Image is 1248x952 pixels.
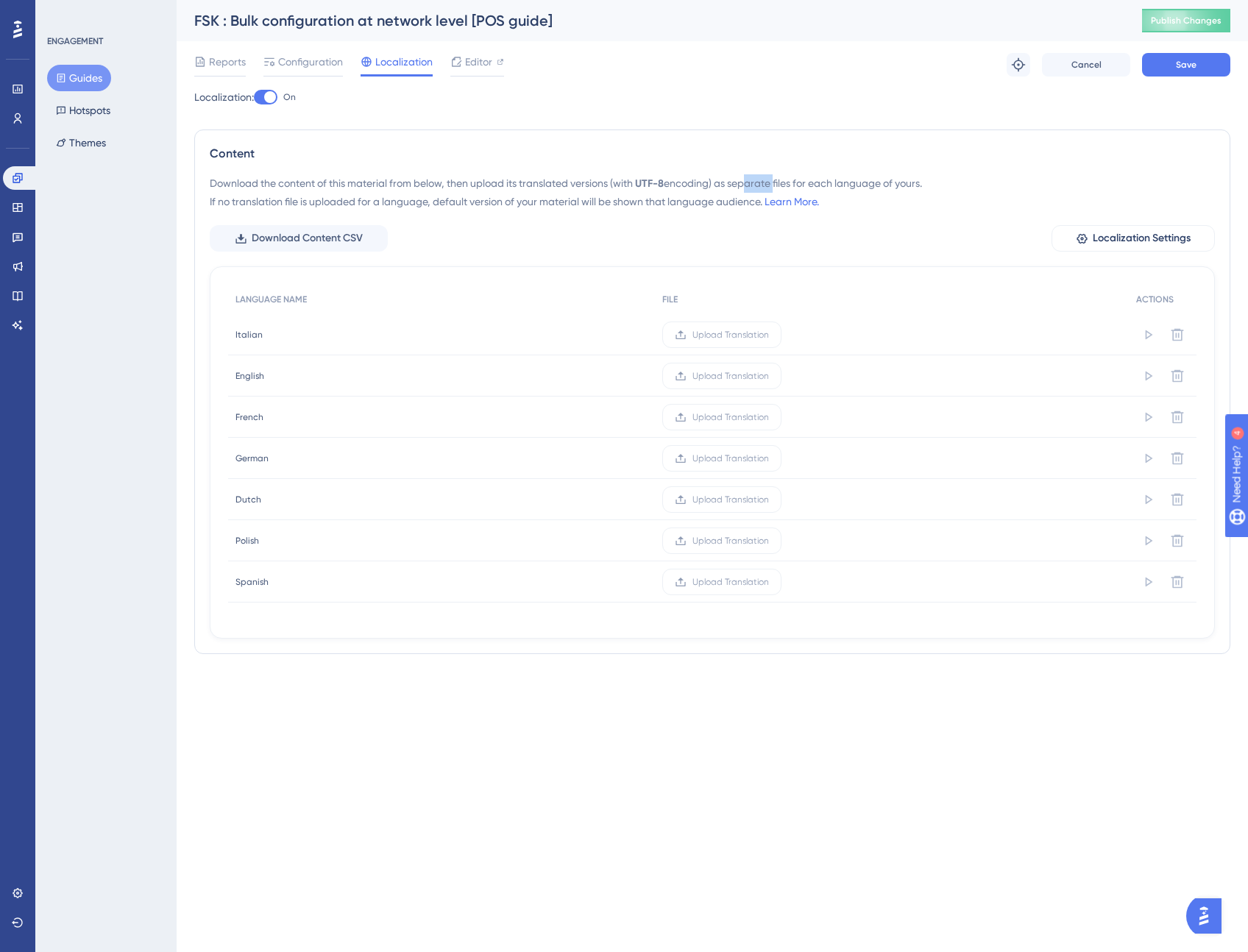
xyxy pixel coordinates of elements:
span: Publish Changes [1151,15,1222,26]
div: Content [210,145,1215,163]
div: ENGAGEMENT [47,35,103,47]
span: Upload Translation [692,329,769,341]
span: Configuration [278,53,343,71]
button: Download Content CSV [210,225,388,252]
span: On [283,91,296,103]
span: Need Help? [35,4,92,21]
button: Themes [47,129,115,156]
span: UTF-8 [635,177,664,190]
span: Upload Translation [692,370,769,382]
span: Dutch [235,494,261,505]
span: FILE [662,294,678,305]
span: Reports [209,53,246,71]
div: FSK : Bulk configuration at network level [POS guide] [194,10,1105,31]
span: Editor [465,53,492,71]
span: English [235,370,264,382]
div: Localization: [194,88,1230,106]
span: Upload Translation [692,494,769,505]
span: Italian [235,329,263,341]
span: Upload Translation [692,411,769,423]
button: Localization Settings [1052,225,1215,252]
span: Localization [375,53,433,71]
span: Spanish [235,576,269,588]
span: German [235,452,269,464]
span: Upload Translation [692,576,769,588]
div: 4 [102,7,107,19]
div: Download the content of this material from below, then upload its translated versions (with encod... [210,174,1215,210]
span: Upload Translation [692,452,769,464]
span: Localization Settings [1093,230,1191,247]
span: Download Content CSV [252,230,363,247]
span: French [235,411,263,423]
a: Learn More. [765,196,819,207]
button: Save [1142,53,1230,77]
button: Publish Changes [1142,9,1230,32]
button: Guides [47,65,111,91]
span: Save [1176,59,1196,71]
span: Cancel [1071,59,1102,71]
span: ACTIONS [1136,294,1174,305]
button: Cancel [1042,53,1130,77]
button: Hotspots [47,97,119,124]
iframe: UserGuiding AI Assistant Launcher [1186,894,1230,938]
span: LANGUAGE NAME [235,294,307,305]
span: Upload Translation [692,535,769,547]
span: Polish [235,535,259,547]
